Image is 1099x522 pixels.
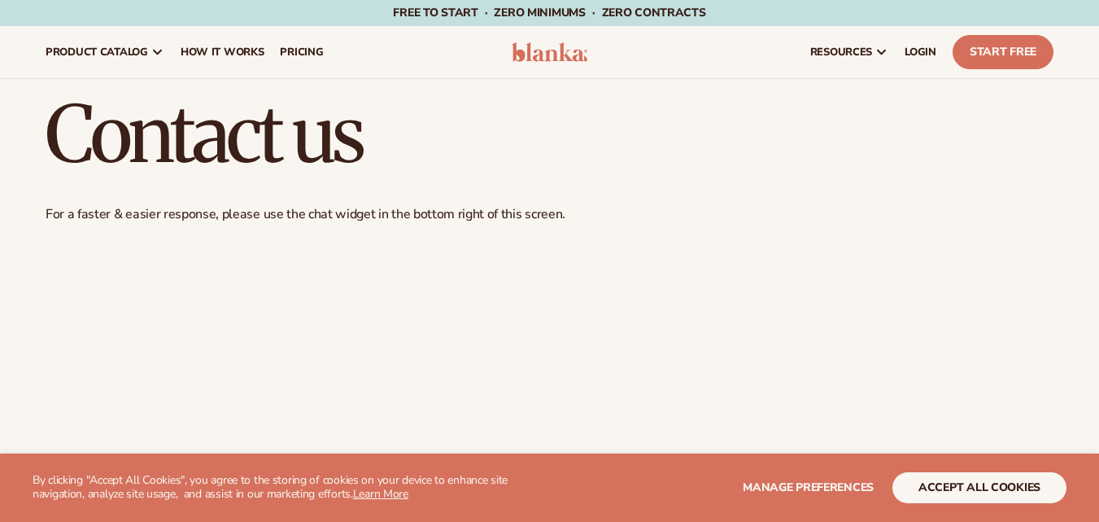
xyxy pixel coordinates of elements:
span: How It Works [181,46,264,59]
a: resources [802,26,896,78]
span: product catalog [46,46,148,59]
a: How It Works [172,26,273,78]
img: logo [512,42,588,62]
span: pricing [280,46,323,59]
span: Manage preferences [743,480,874,495]
a: Learn More [353,486,408,502]
a: pricing [272,26,331,78]
a: product catalog [37,26,172,78]
a: Start Free [953,35,1053,69]
h1: Contact us [46,95,1053,173]
span: resources [810,46,872,59]
p: For a faster & easier response, please use the chat widget in the bottom right of this screen. [46,206,1053,223]
span: Free to start · ZERO minimums · ZERO contracts [393,5,705,20]
button: Manage preferences [743,472,874,503]
p: By clicking "Accept All Cookies", you agree to the storing of cookies on your device to enhance s... [33,474,543,502]
span: LOGIN [905,46,936,59]
a: LOGIN [896,26,944,78]
button: accept all cookies [892,472,1066,503]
